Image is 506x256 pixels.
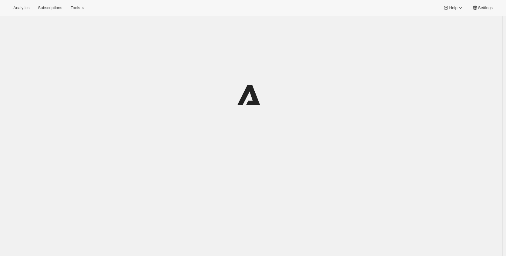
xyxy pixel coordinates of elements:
span: Subscriptions [38,5,62,10]
span: Tools [71,5,80,10]
button: Help [439,4,467,12]
span: Analytics [13,5,29,10]
button: Analytics [10,4,33,12]
span: Settings [478,5,493,10]
button: Subscriptions [34,4,66,12]
span: Help [449,5,457,10]
button: Tools [67,4,90,12]
button: Settings [468,4,496,12]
